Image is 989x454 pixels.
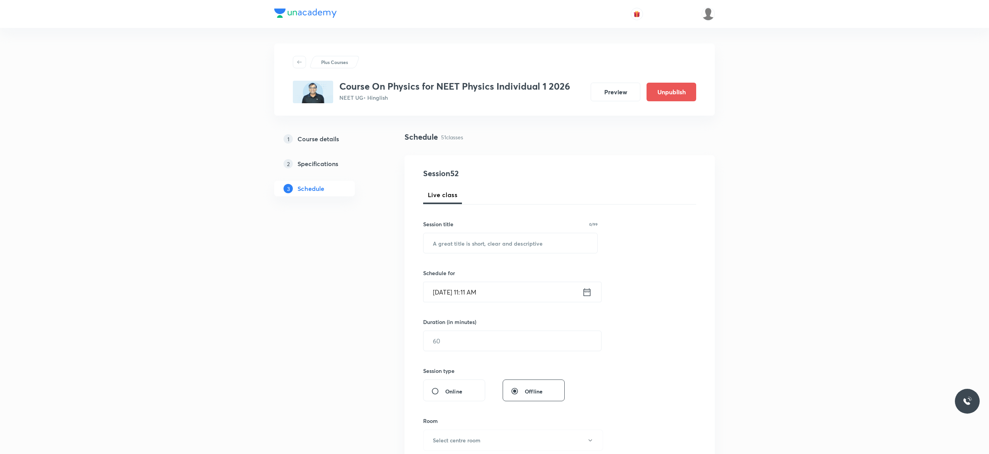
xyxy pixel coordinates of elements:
[423,269,598,277] h6: Schedule for
[423,367,455,375] h6: Session type
[284,184,293,193] p: 3
[423,430,603,451] button: Select centre room
[647,83,696,101] button: Unpublish
[424,331,601,351] input: 60
[423,318,476,326] h6: Duration (in minutes)
[274,9,337,18] img: Company Logo
[405,131,438,143] h4: Schedule
[423,168,565,179] h4: Session 52
[433,436,481,444] h6: Select centre room
[274,156,380,172] a: 2Specifications
[424,233,597,253] input: A great title is short, clear and descriptive
[963,397,972,406] img: ttu
[445,387,462,395] span: Online
[428,190,457,199] span: Live class
[297,134,339,144] h5: Course details
[525,387,543,395] span: Offline
[631,8,643,20] button: avatar
[293,81,333,103] img: 5AD48017-9D3F-4B72-B494-FF0351FFDDCE_plus.png
[297,184,324,193] h5: Schedule
[633,10,640,17] img: avatar
[274,131,380,147] a: 1Course details
[284,159,293,168] p: 2
[702,7,715,21] img: Anuruddha Kumar
[297,159,338,168] h5: Specifications
[321,59,348,66] p: Plus Courses
[591,83,640,101] button: Preview
[423,220,453,228] h6: Session title
[339,94,570,102] p: NEET UG • Hinglish
[274,9,337,20] a: Company Logo
[423,417,438,425] h6: Room
[284,134,293,144] p: 1
[441,133,463,141] p: 51 classes
[589,222,598,226] p: 0/99
[339,81,570,92] h3: Course On Physics for NEET Physics Individual 1 2026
